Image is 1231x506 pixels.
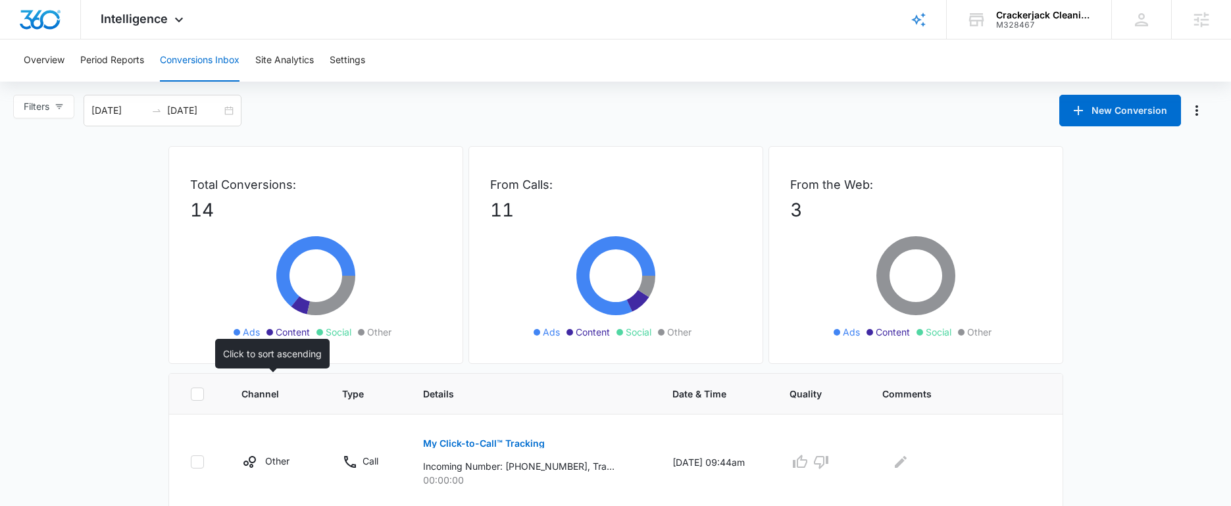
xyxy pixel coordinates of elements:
[876,325,910,339] span: Content
[423,439,545,448] p: My Click-to-Call™ Tracking
[330,39,365,82] button: Settings
[423,473,641,487] p: 00:00:00
[215,339,330,368] div: Click to sort ascending
[24,39,64,82] button: Overview
[490,176,741,193] p: From Calls:
[21,34,32,45] img: website_grey.svg
[423,387,622,401] span: Details
[36,76,46,87] img: tab_domain_overview_orange.svg
[576,325,610,339] span: Content
[967,325,992,339] span: Other
[843,325,860,339] span: Ads
[265,454,289,468] p: Other
[24,99,49,114] span: Filters
[996,10,1092,20] div: account name
[243,325,260,339] span: Ads
[241,387,291,401] span: Channel
[672,387,739,401] span: Date & Time
[423,428,545,459] button: My Click-to-Call™ Tracking
[91,103,146,118] input: Start date
[276,325,310,339] span: Content
[13,95,74,118] button: Filters
[50,78,118,86] div: Domain Overview
[1059,95,1181,126] button: New Conversion
[151,105,162,116] span: swap-right
[367,325,391,339] span: Other
[34,34,145,45] div: Domain: [DOMAIN_NAME]
[490,196,741,224] p: 11
[167,103,222,118] input: End date
[423,459,615,473] p: Incoming Number: [PHONE_NUMBER], Tracking Number: [PHONE_NUMBER], Ring To: [PHONE_NUMBER], Caller...
[160,39,239,82] button: Conversions Inbox
[21,21,32,32] img: logo_orange.svg
[926,325,951,339] span: Social
[190,196,441,224] p: 14
[882,387,1022,401] span: Comments
[255,39,314,82] button: Site Analytics
[790,176,1042,193] p: From the Web:
[342,387,372,401] span: Type
[667,325,691,339] span: Other
[363,454,378,468] p: Call
[1186,100,1207,121] button: Manage Numbers
[326,325,351,339] span: Social
[131,76,141,87] img: tab_keywords_by_traffic_grey.svg
[626,325,651,339] span: Social
[890,451,911,472] button: Edit Comments
[151,105,162,116] span: to
[543,325,560,339] span: Ads
[790,387,832,401] span: Quality
[80,39,144,82] button: Period Reports
[37,21,64,32] div: v 4.0.25
[190,176,441,193] p: Total Conversions:
[145,78,222,86] div: Keywords by Traffic
[996,20,1092,30] div: account id
[101,12,168,26] span: Intelligence
[790,196,1042,224] p: 3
